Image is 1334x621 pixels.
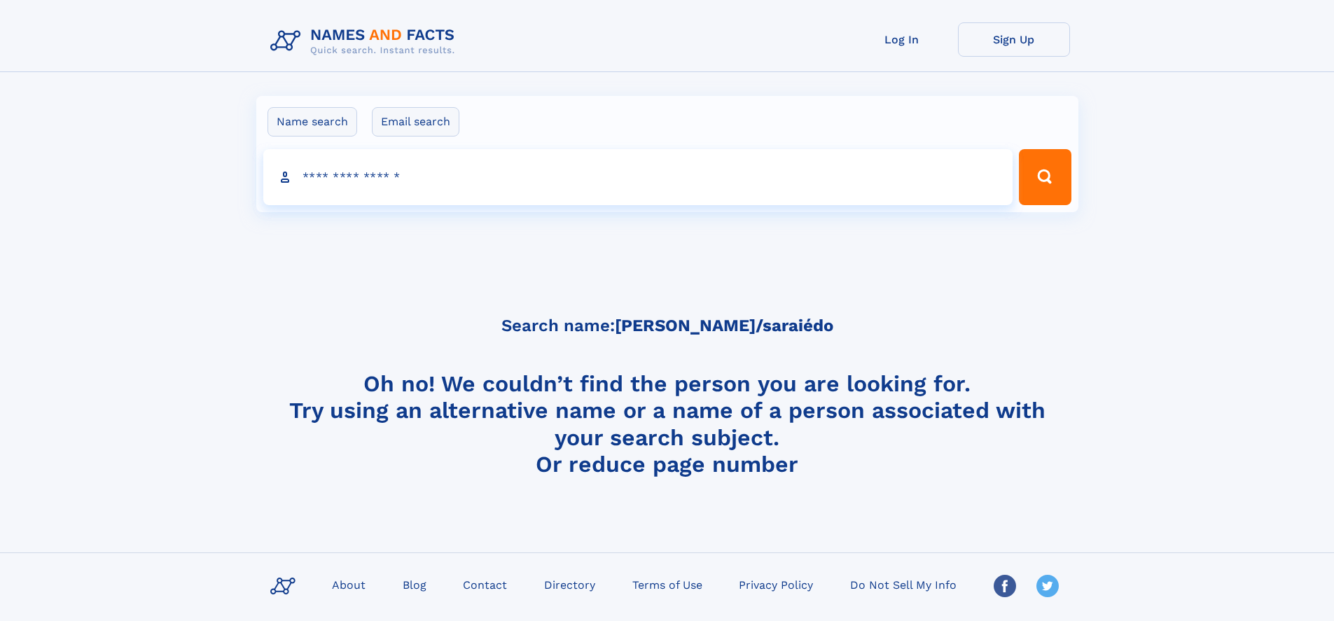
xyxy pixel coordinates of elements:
[615,316,833,335] b: [PERSON_NAME]/saraiédo
[457,574,513,594] a: Contact
[265,370,1070,477] h4: Oh no! We couldn’t find the person you are looking for. Try using an alternative name or a name o...
[733,574,819,594] a: Privacy Policy
[1036,575,1059,597] img: Twitter
[958,22,1070,57] a: Sign Up
[539,574,601,594] a: Directory
[372,107,459,137] label: Email search
[994,575,1016,597] img: Facebook
[263,149,1013,205] input: search input
[397,574,432,594] a: Blog
[845,574,962,594] a: Do Not Sell My Info
[265,22,466,60] img: Logo Names and Facts
[627,574,708,594] a: Terms of Use
[501,316,833,335] h5: Search name:
[268,107,357,137] label: Name search
[846,22,958,57] a: Log In
[1019,149,1071,205] button: Search Button
[326,574,371,594] a: About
